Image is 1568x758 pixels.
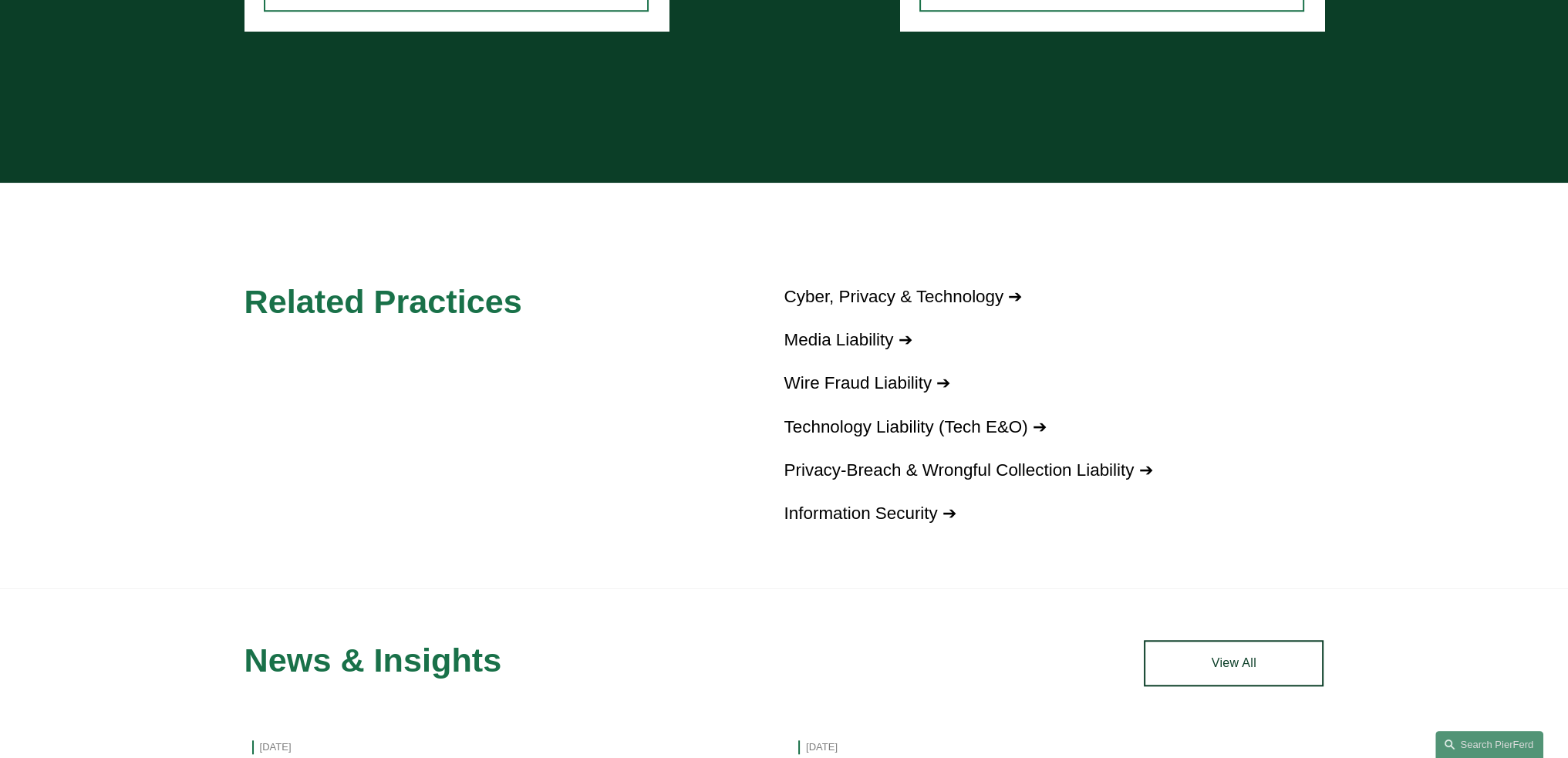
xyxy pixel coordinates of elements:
a: View All [1144,640,1324,686]
span: Related Practices [244,283,522,320]
a: Cyber, Privacy & Technology ➔ [784,287,1023,306]
a: Search this site [1435,731,1543,758]
time: [DATE] [806,740,838,754]
a: Technology Liability (Tech E&O) ➔ [784,417,1047,436]
a: Wire Fraud Liability ➔ [784,373,951,392]
time: [DATE] [260,740,292,754]
a: Media Liability ➔ [784,330,912,349]
a: Information Security ➔ [784,504,956,523]
a: Privacy-Breach & Wrongful Collection Liability ➔ [784,460,1153,480]
span: News & Insights [244,642,502,679]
